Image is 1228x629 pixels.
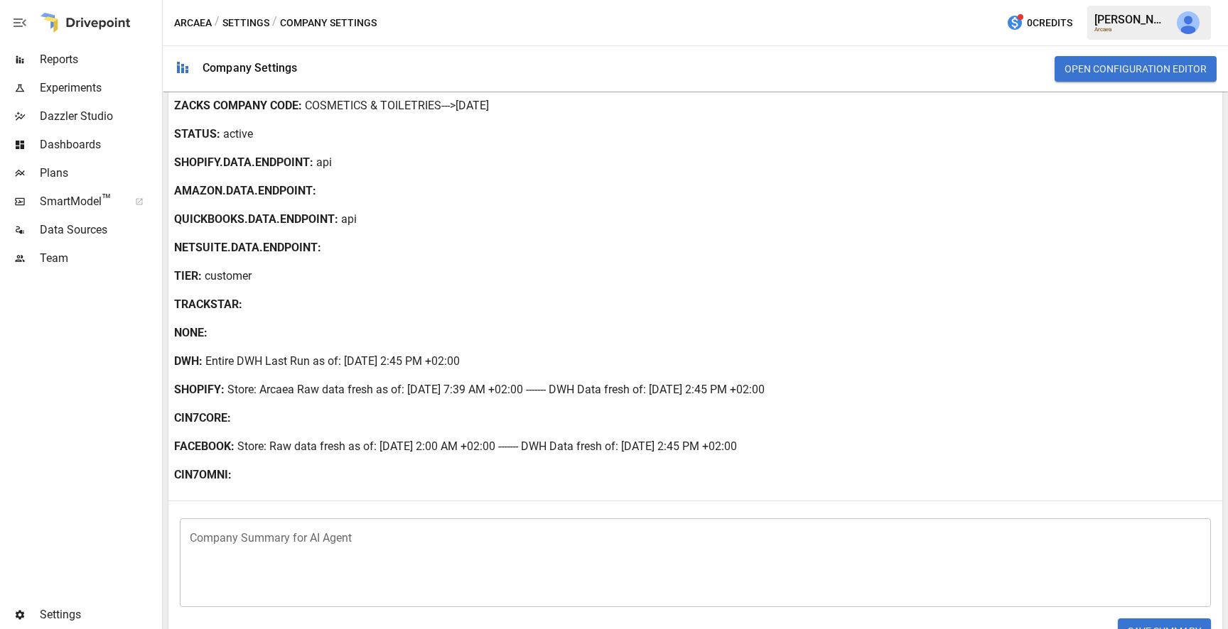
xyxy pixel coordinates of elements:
[1177,11,1200,34] img: Andrey Gubarevich
[223,126,253,143] p: active
[174,324,208,341] b: NONE :
[174,211,338,228] b: QUICKBOOKS.DATA.ENDPOINT :
[174,239,321,256] b: NETSUITE.DATA.ENDPOINT :
[341,211,357,228] p: api
[174,126,220,143] b: STATUS :
[174,268,202,285] b: TIER:
[40,136,159,153] span: Dashboards
[222,14,269,32] button: Settings
[40,165,159,182] span: Plans
[1094,13,1168,26] div: [PERSON_NAME]
[205,353,460,370] p: Entire DWH Last Run as of: [DATE] 2:45 PM +02:00
[174,410,231,427] b: CIN7CORE :
[203,61,297,75] div: Company Settings
[174,97,302,114] b: ZACKS COMPANY CODE :
[174,438,235,455] b: FACEBOOK :
[40,606,159,623] span: Settings
[40,193,119,210] span: SmartModel
[237,438,737,455] p: Store: Raw data fresh as of: [DATE] 2:00 AM +02:00 ------- DWH Data fresh of: [DATE] 2:45 PM +02:00
[40,108,159,125] span: Dazzler Studio
[1094,26,1168,33] div: Arcaea
[174,353,203,370] b: DWH :
[1055,56,1217,82] button: Open Configuration Editor
[215,14,220,32] div: /
[305,97,441,114] p: COSMETICS & TOILETRIES
[205,268,252,285] p: customer
[174,14,212,32] button: Arcaea
[174,154,313,171] b: SHOPIFY.DATA.ENDPOINT :
[174,466,232,483] b: CIN7OMNI :
[174,296,242,313] b: TRACKSTAR :
[174,182,316,199] b: AMAZON.DATA.ENDPOINT :
[441,97,489,114] p: --->[DATE]
[40,80,159,97] span: Experiments
[174,381,225,398] b: SHOPIFY :
[1001,10,1078,36] button: 0Credits
[272,14,277,32] div: /
[227,381,765,398] p: Store: Arcaea Raw data fresh as of: [DATE] 7:39 AM +02:00 ------- DWH Data fresh of: [DATE] 2:45 ...
[40,221,159,239] span: Data Sources
[1168,3,1208,43] button: Andrey Gubarevich
[316,154,332,171] p: api
[40,51,159,68] span: Reports
[40,250,159,267] span: Team
[102,191,112,209] span: ™
[1027,14,1072,32] span: 0 Credits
